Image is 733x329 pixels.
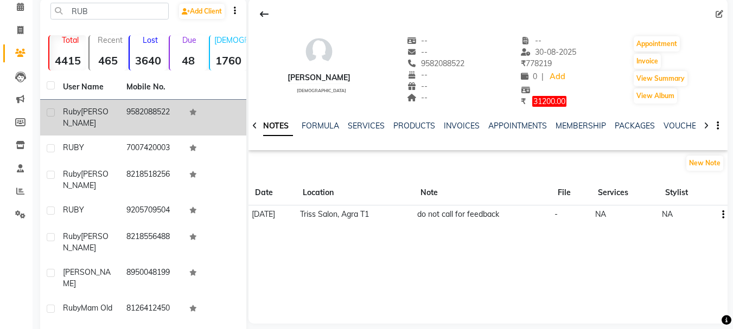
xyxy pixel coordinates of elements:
[615,121,655,131] a: PACKAGES
[551,180,591,205] th: File
[664,121,706,131] a: VOUCHERS
[659,180,714,205] th: Stylist
[407,59,464,68] span: 9582088522
[210,54,247,67] strong: 1760
[296,205,413,223] td: Triss Salon, Agra T1
[407,47,428,57] span: --
[63,231,81,241] span: Ruby
[63,303,81,313] span: Ruby
[296,180,413,205] th: Location
[63,205,84,215] span: RUBY
[414,205,551,223] td: do not call for feedback
[532,96,566,107] span: 31200.00
[521,59,552,68] span: 778219
[63,267,111,288] span: [PERSON_NAME]
[63,107,81,117] span: Ruby
[50,3,169,20] input: Search by Name/Mobile/Email/Code
[120,296,183,322] td: 8126412450
[120,260,183,296] td: 8950048199
[393,121,435,131] a: PRODUCTS
[548,69,567,85] a: Add
[253,4,276,24] div: Back to Client
[172,35,207,45] p: Due
[259,117,293,136] a: NOTES
[634,88,677,104] button: View Album
[541,71,544,82] span: |
[179,4,225,19] a: Add Client
[686,156,723,171] button: New Note
[521,47,576,57] span: 30-08-2025
[63,169,109,190] span: [PERSON_NAME]
[252,209,275,219] span: [DATE]
[488,121,547,131] a: APPOINTMENTS
[248,180,296,205] th: Date
[407,70,428,80] span: --
[288,72,350,83] div: [PERSON_NAME]
[591,180,659,205] th: Services
[94,35,126,45] p: Recent
[662,209,673,219] span: NA
[134,35,167,45] p: Lost
[554,209,558,219] span: -
[63,143,84,152] span: RUBY
[120,224,183,260] td: 8218556488
[634,71,687,86] button: View Summary
[63,107,109,128] span: [PERSON_NAME]
[120,198,183,224] td: 9205709504
[634,54,661,69] button: Invoice
[407,81,428,91] span: --
[120,100,183,136] td: 9582088522
[407,36,428,46] span: --
[521,36,541,46] span: --
[120,136,183,162] td: 7007420003
[49,54,86,67] strong: 4415
[56,75,120,100] th: User Name
[170,54,207,67] strong: 48
[521,72,537,81] span: 0
[63,169,81,179] span: Ruby
[214,35,247,45] p: [DEMOGRAPHIC_DATA]
[90,54,126,67] strong: 465
[130,54,167,67] strong: 3640
[54,35,86,45] p: Total
[595,209,606,219] span: NA
[414,180,551,205] th: Note
[521,59,526,68] span: ₹
[521,96,526,106] span: ₹
[444,121,480,131] a: INVOICES
[634,36,680,51] button: Appointment
[120,162,183,198] td: 8218518256
[120,75,183,100] th: Mobile No.
[302,121,339,131] a: FORMULA
[407,93,428,102] span: --
[303,35,335,68] img: avatar
[63,231,109,253] span: [PERSON_NAME]
[556,121,606,131] a: MEMBERSHIP
[348,121,385,131] a: SERVICES
[297,88,346,93] span: [DEMOGRAPHIC_DATA]
[81,303,112,313] span: Mam old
